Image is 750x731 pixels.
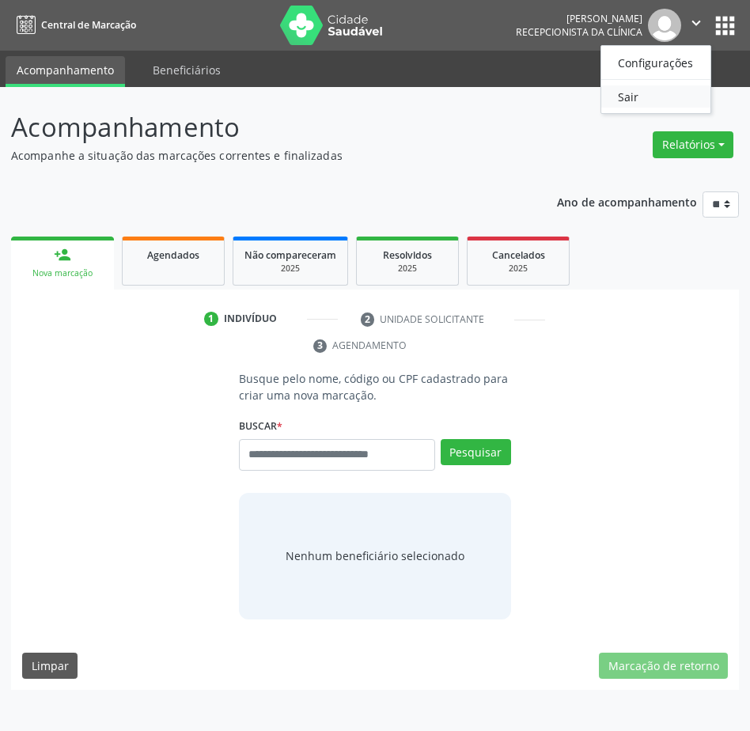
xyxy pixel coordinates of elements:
[147,248,199,262] span: Agendados
[239,370,511,403] p: Busque pelo nome, código ou CPF cadastrado para criar uma nova marcação.
[11,108,521,147] p: Acompanhamento
[6,56,125,87] a: Acompanhamento
[41,18,136,32] span: Central de Marcação
[711,12,739,40] button: apps
[11,147,521,164] p: Acompanhe a situação das marcações correntes e finalizadas
[142,56,232,84] a: Beneficiários
[54,246,71,263] div: person_add
[204,312,218,326] div: 1
[599,653,728,680] button: Marcação de retorno
[224,312,277,326] div: Indivíduo
[557,191,697,211] p: Ano de acompanhamento
[492,248,545,262] span: Cancelados
[368,263,447,275] div: 2025
[687,14,705,32] i: 
[244,248,336,262] span: Não compareceram
[648,9,681,42] img: img
[600,45,711,114] ul: 
[681,9,711,42] button: 
[22,267,103,279] div: Nova marcação
[286,547,464,564] span: Nenhum beneficiário selecionado
[601,85,710,108] a: Sair
[239,415,282,439] label: Buscar
[441,439,511,466] button: Pesquisar
[653,131,733,158] button: Relatórios
[516,12,642,25] div: [PERSON_NAME]
[601,51,710,74] a: Configurações
[22,653,78,680] button: Limpar
[383,248,432,262] span: Resolvidos
[244,263,336,275] div: 2025
[516,25,642,39] span: Recepcionista da clínica
[479,263,558,275] div: 2025
[11,12,136,38] a: Central de Marcação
